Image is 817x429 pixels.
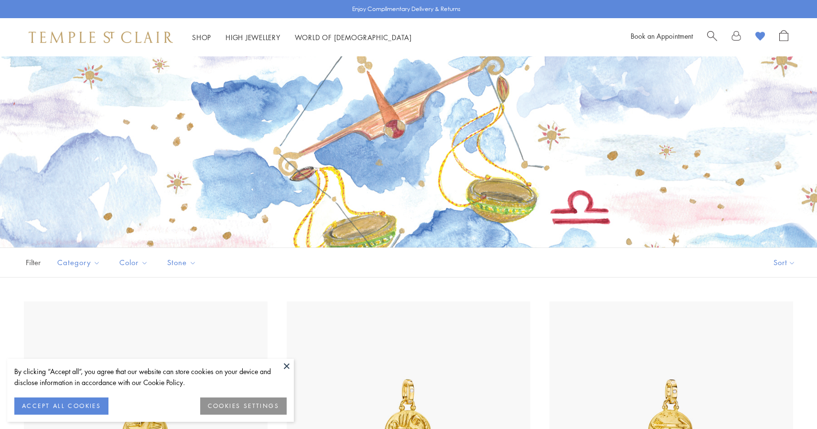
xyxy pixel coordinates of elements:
button: Stone [160,252,204,273]
span: Category [53,257,107,268]
a: View Wishlist [755,30,765,44]
div: By clicking “Accept all”, you agree that our website can store cookies on your device and disclos... [14,366,287,388]
button: Show sort by [752,248,817,277]
a: Search [707,30,717,44]
a: High JewelleryHigh Jewellery [226,32,280,42]
a: ShopShop [192,32,211,42]
span: Stone [162,257,204,268]
p: Enjoy Complimentary Delivery & Returns [352,4,461,14]
a: Book an Appointment [631,31,693,41]
button: ACCEPT ALL COOKIES [14,397,108,415]
iframe: Gorgias live chat messenger [769,384,807,419]
nav: Main navigation [192,32,412,43]
span: Color [115,257,155,268]
a: World of [DEMOGRAPHIC_DATA]World of [DEMOGRAPHIC_DATA] [295,32,412,42]
img: Temple St. Clair [29,32,173,43]
a: Open Shopping Bag [779,30,788,44]
button: Color [112,252,155,273]
button: COOKIES SETTINGS [200,397,287,415]
button: Category [50,252,107,273]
